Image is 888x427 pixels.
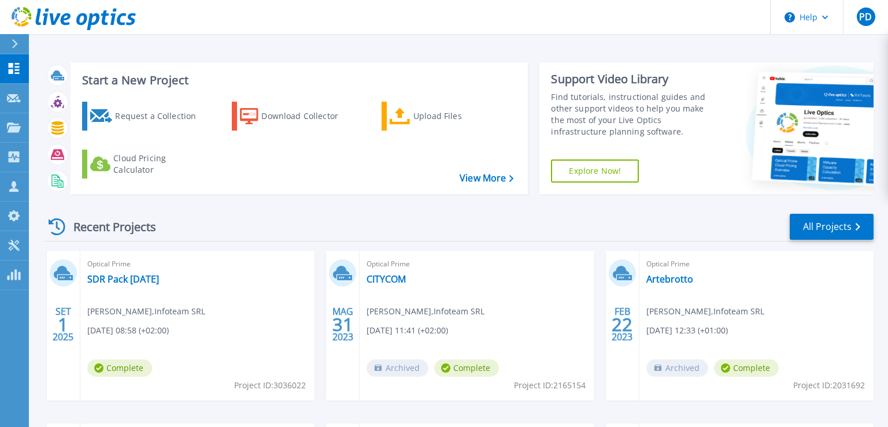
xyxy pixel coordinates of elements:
a: Explore Now! [551,159,639,183]
a: View More [460,173,513,184]
span: 1 [58,320,68,329]
div: Support Video Library [551,72,719,87]
a: Request a Collection [82,102,211,131]
span: Optical Prime [367,258,587,270]
span: Project ID: 2031692 [793,379,865,392]
span: Project ID: 2165154 [514,379,586,392]
span: [DATE] 08:58 (+02:00) [87,324,169,337]
div: Download Collector [261,105,354,128]
span: 31 [332,320,353,329]
a: All Projects [790,214,874,240]
a: SDR Pack [DATE] [87,273,159,285]
a: Cloud Pricing Calculator [82,150,211,179]
div: MAG 2023 [332,303,354,346]
div: SET 2025 [52,303,74,346]
span: Complete [714,359,779,377]
span: Project ID: 3036022 [234,379,306,392]
span: 22 [612,320,632,329]
span: PD [859,12,872,21]
div: Upload Files [413,105,506,128]
h3: Start a New Project [82,74,513,87]
div: Find tutorials, instructional guides and other support videos to help you make the most of your L... [551,91,719,138]
span: Complete [434,359,499,377]
span: Archived [367,359,428,377]
span: [PERSON_NAME] , Infoteam SRL [87,305,205,318]
div: Request a Collection [115,105,208,128]
a: CITYCOM [367,273,406,285]
span: Optical Prime [646,258,867,270]
div: Cloud Pricing Calculator [113,153,206,176]
a: Download Collector [232,102,361,131]
span: Optical Prime [87,258,308,270]
span: [PERSON_NAME] , Infoteam SRL [646,305,764,318]
span: [PERSON_NAME] , Infoteam SRL [367,305,484,318]
span: [DATE] 12:33 (+01:00) [646,324,728,337]
div: FEB 2023 [611,303,633,346]
span: Archived [646,359,708,377]
div: Recent Projects [45,213,172,241]
a: Artebrotto [646,273,693,285]
span: [DATE] 11:41 (+02:00) [367,324,448,337]
a: Upload Files [382,102,510,131]
span: Complete [87,359,152,377]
